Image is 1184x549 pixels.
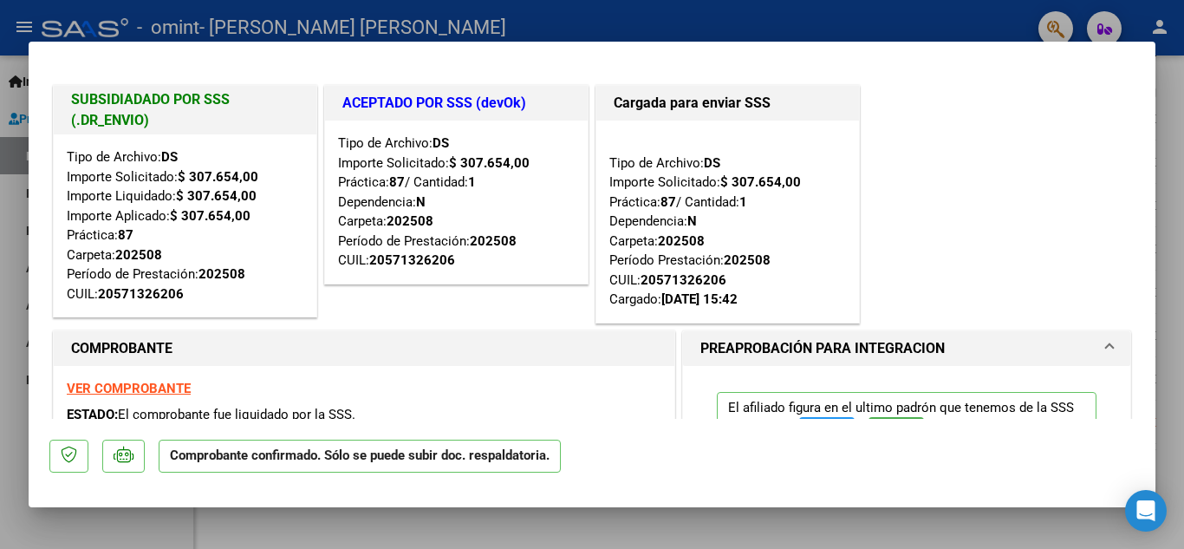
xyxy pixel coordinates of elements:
strong: 202508 [724,252,771,268]
strong: $ 307.654,00 [170,208,250,224]
strong: 87 [660,194,676,210]
div: Tipo de Archivo: Importe Solicitado: Práctica: / Cantidad: Dependencia: Carpeta: Período de Prest... [338,134,575,271]
strong: 1 [739,194,747,210]
strong: $ 307.654,00 [178,169,258,185]
span: ESTADO: [67,407,118,422]
div: 20571326206 [98,284,184,304]
strong: N [416,194,426,210]
button: SSS [868,417,924,449]
strong: 202508 [115,247,162,263]
div: 20571326206 [369,251,455,271]
h1: ACEPTADO POR SSS (devOk) [342,93,570,114]
strong: [DATE] 15:42 [661,291,738,307]
strong: 87 [389,174,405,190]
div: 20571326206 [641,271,726,291]
strong: 202508 [658,233,705,249]
p: Comprobante confirmado. Sólo se puede subir doc. respaldatoria. [159,440,561,474]
strong: 202508 [198,266,245,282]
strong: 202508 [387,213,433,229]
strong: $ 307.654,00 [449,155,530,171]
strong: DS [704,155,720,171]
h1: Cargada para enviar SSS [614,93,842,114]
strong: COMPROBANTE [71,340,172,356]
p: El afiliado figura en el ultimo padrón que tenemos de la SSS de [717,392,1096,457]
h1: SUBSIDIADADO POR SSS (.DR_ENVIO) [71,89,299,131]
strong: $ 307.654,00 [720,174,801,190]
strong: DS [433,135,449,151]
div: Tipo de Archivo: Importe Solicitado: Práctica: / Cantidad: Dependencia: Carpeta: Período Prestaci... [609,134,846,310]
span: El comprobante fue liquidado por la SSS. [118,407,355,422]
strong: N [687,213,697,229]
a: VER COMPROBANTE [67,381,191,396]
h1: PREAPROBACIÓN PARA INTEGRACION [700,338,945,359]
button: FTP [799,417,855,449]
strong: 202508 [470,233,517,249]
strong: DS [161,149,178,165]
div: Open Intercom Messenger [1125,490,1167,532]
div: Tipo de Archivo: Importe Solicitado: Importe Liquidado: Importe Aplicado: Práctica: Carpeta: Perí... [67,147,303,304]
strong: $ 307.654,00 [176,188,257,204]
strong: 87 [118,227,133,243]
mat-expansion-panel-header: PREAPROBACIÓN PARA INTEGRACION [683,331,1130,366]
strong: 1 [468,174,476,190]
